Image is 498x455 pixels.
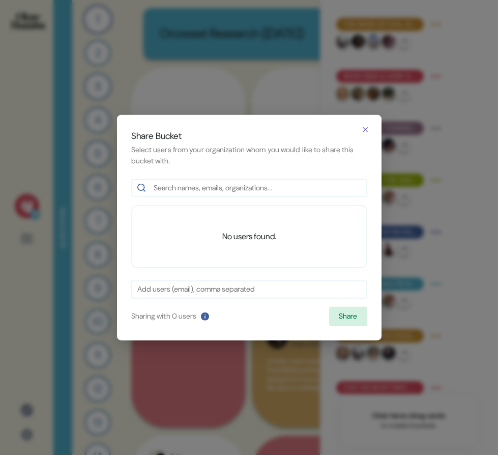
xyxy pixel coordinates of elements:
input: Add users (email), comma separated [137,284,361,295]
h2: Share Bucket [131,129,367,143]
button: Share [329,307,367,326]
p: Select users from your organization whom you would like to share this bucket with. [131,145,367,166]
input: Search names, emails, organizations... [154,182,361,193]
span: No users found. [222,231,276,243]
p: Sharing with 0 user s [131,311,197,322]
